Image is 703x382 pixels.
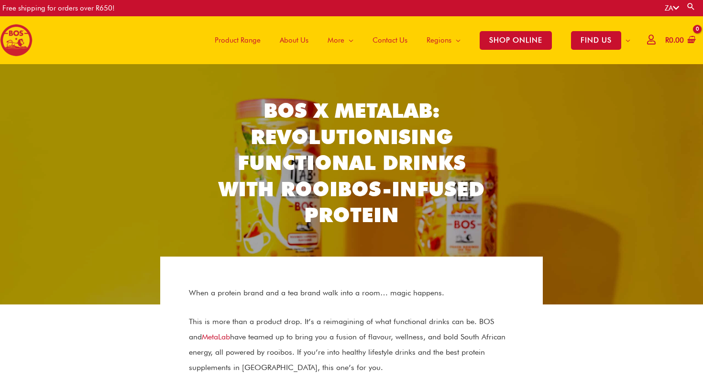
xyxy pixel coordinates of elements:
nav: Site Navigation [198,16,640,64]
a: Regions [417,16,470,64]
span: Regions [427,26,451,55]
a: Product Range [205,16,270,64]
a: About Us [270,16,318,64]
a: Search button [686,2,696,11]
span: Product Range [215,26,261,55]
span: R [665,36,669,45]
a: View Shopping Cart, empty [663,30,696,51]
bdi: 0.00 [665,36,684,45]
span: SHOP ONLINE [480,31,552,50]
a: Contact Us [363,16,417,64]
span: FIND US [571,31,621,50]
span: About Us [280,26,308,55]
a: More [318,16,363,64]
h2: BOS x MetaLab: Revolutionising Functional Drinks with Rooibos-Infused Protein [213,98,490,228]
p: This is more than a product drop. It’s a reimagining of what functional drinks can be. BOS and ha... [189,314,514,375]
a: ZA [665,4,679,12]
p: When a protein brand and a tea brand walk into a room… magic happens. [189,285,514,301]
span: Contact Us [373,26,407,55]
a: SHOP ONLINE [470,16,561,64]
span: More [328,26,344,55]
a: MetaLab [202,332,230,341]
